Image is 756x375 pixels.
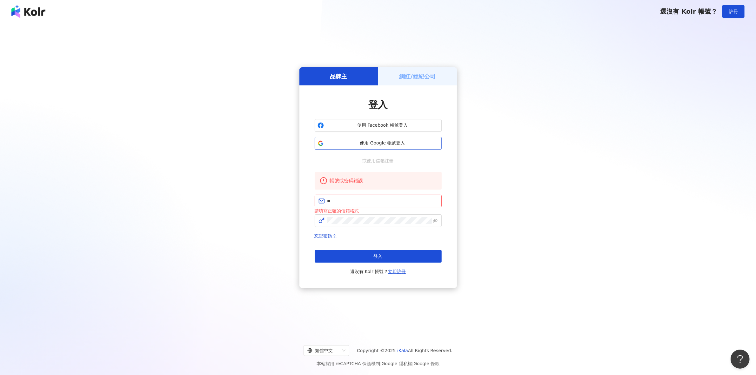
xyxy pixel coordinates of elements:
[11,5,45,18] img: logo
[330,72,347,80] h5: 品牌主
[317,360,439,367] span: 本站採用 reCAPTCHA 保護機制
[388,269,406,274] a: 立即註冊
[315,137,442,150] button: 使用 Google 帳號登入
[315,250,442,263] button: 登入
[315,233,337,238] a: 忘記密碼？
[397,348,408,353] a: iKala
[358,157,398,164] span: 或使用信箱註冊
[326,140,439,146] span: 使用 Google 帳號登入
[382,361,412,366] a: Google 隱私權
[315,207,442,214] div: 請填寫正確的信箱格式
[380,361,382,366] span: |
[729,9,738,14] span: 註冊
[330,177,437,184] div: 帳號或密碼錯誤
[326,122,439,129] span: 使用 Facebook 帳號登入
[350,268,406,275] span: 還沒有 Kolr 帳號？
[731,350,750,369] iframe: Help Scout Beacon - Open
[357,347,452,354] span: Copyright © 2025 All Rights Reserved.
[413,361,439,366] a: Google 條款
[412,361,414,366] span: |
[722,5,745,18] button: 註冊
[660,8,717,15] span: 還沒有 Kolr 帳號？
[399,72,436,80] h5: 網紅/經紀公司
[307,345,340,356] div: 繁體中文
[433,218,438,223] span: eye-invisible
[374,254,383,259] span: 登入
[315,119,442,132] button: 使用 Facebook 帳號登入
[369,99,388,110] span: 登入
